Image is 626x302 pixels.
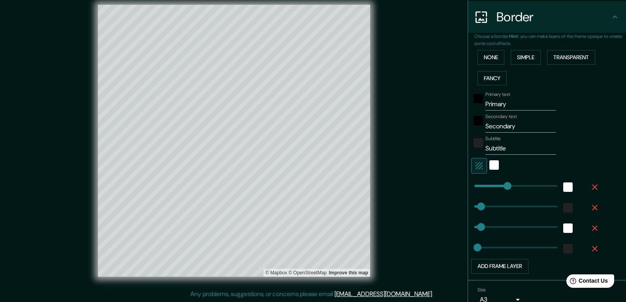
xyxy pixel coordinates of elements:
[563,244,573,253] button: color-222222
[485,113,517,120] label: Secondary text
[477,286,486,293] label: Size
[190,289,433,299] p: Any problems, suggestions, or concerns please email .
[265,270,287,276] a: Mapbox
[547,50,595,65] button: Transparent
[434,289,436,299] div: .
[563,203,573,212] button: color-222222
[556,271,617,293] iframe: Help widget launcher
[563,182,573,192] button: white
[496,9,610,25] h4: Border
[489,160,499,170] button: white
[509,33,518,39] b: Hint
[477,71,507,86] button: Fancy
[471,259,528,274] button: Add frame layer
[485,135,501,142] label: Subtitle
[433,289,434,299] div: .
[511,50,541,65] button: Simple
[474,138,483,148] button: color-222222
[288,270,327,276] a: OpenStreetMap
[477,50,504,65] button: None
[474,94,483,103] button: black
[563,223,573,233] button: white
[474,116,483,126] button: black
[474,33,626,47] p: Choose a border. : you can make layers of the frame opaque to create some cool effects.
[329,270,368,276] a: Map feedback
[335,290,432,298] a: [EMAIL_ADDRESS][DOMAIN_NAME]
[468,1,626,33] div: Border
[485,91,510,98] label: Primary text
